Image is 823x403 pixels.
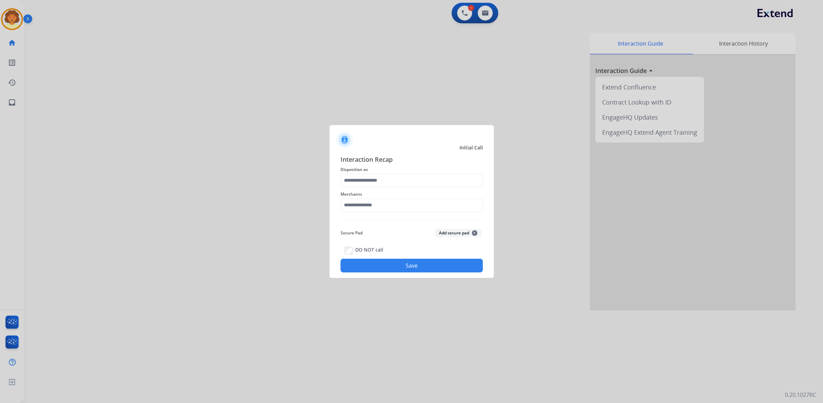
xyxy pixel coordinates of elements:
p: 0.20.1027RC [785,391,816,399]
label: DO NOT call [355,246,383,253]
span: Disposition as [341,166,483,174]
span: + [472,230,477,236]
span: Initial Call [460,144,483,151]
span: Secure Pad [341,229,362,237]
img: contactIcon [336,132,353,148]
span: Merchants [341,190,483,198]
span: Interaction Recap [341,155,483,166]
button: Add secure pad+ [435,229,481,237]
button: Save [341,259,483,272]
